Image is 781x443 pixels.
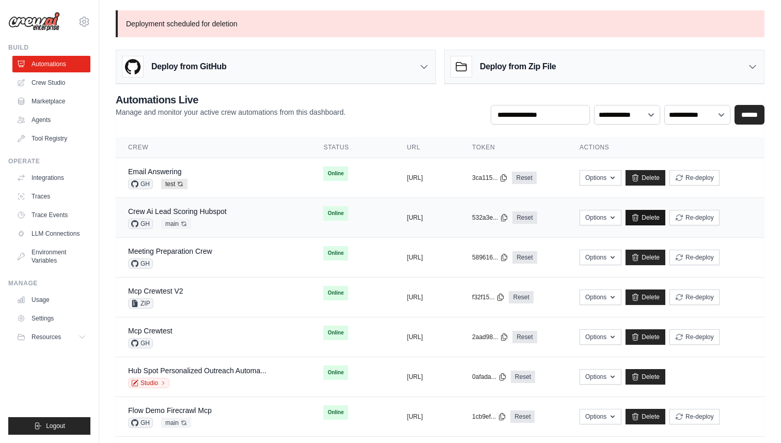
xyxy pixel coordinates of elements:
[512,172,536,184] a: Reset
[580,170,621,186] button: Options
[8,43,90,52] div: Build
[8,157,90,165] div: Operate
[669,170,720,186] button: Re-deploy
[128,258,153,269] span: GH
[128,406,212,415] a: Flow Demo Firecrawl Mcp
[128,378,169,388] a: Studio
[151,60,226,73] h3: Deploy from GitHub
[128,298,153,309] span: ZIP
[12,93,90,110] a: Marketplace
[116,107,346,117] p: Manage and monitor your active crew automations from this dashboard.
[12,130,90,147] a: Tool Registry
[8,279,90,287] div: Manage
[8,12,60,32] img: Logo
[12,207,90,223] a: Trace Events
[472,174,508,182] button: 3ca115...
[323,365,348,380] span: Online
[128,418,153,428] span: GH
[12,188,90,205] a: Traces
[323,326,348,340] span: Online
[669,250,720,265] button: Re-deploy
[323,246,348,261] span: Online
[512,211,537,224] a: Reset
[128,338,153,348] span: GH
[12,225,90,242] a: LLM Connections
[512,251,537,264] a: Reset
[472,373,507,381] button: 0afada...
[580,369,621,385] button: Options
[128,247,212,255] a: Meeting Preparation Crew
[128,179,153,189] span: GH
[128,366,267,375] a: Hub Spot Personalized Outreach Automa...
[128,207,227,216] a: Crew Ai Lead Scoring Hubspot
[12,112,90,128] a: Agents
[128,167,182,176] a: Email Answering
[12,292,90,308] a: Usage
[626,369,665,385] a: Delete
[12,310,90,327] a: Settings
[161,219,191,229] span: main
[128,327,173,335] a: Mcp Crewtest
[46,422,65,430] span: Logout
[669,409,720,424] button: Re-deploy
[460,137,567,158] th: Token
[128,287,183,295] a: Mcp Crewtest V2
[472,333,508,341] button: 2aad98...
[12,56,90,72] a: Automations
[580,250,621,265] button: Options
[729,393,781,443] iframe: Chat Widget
[480,60,556,73] h3: Deploy from Zip File
[580,329,621,345] button: Options
[472,213,508,222] button: 532a3e...
[116,93,346,107] h2: Automations Live
[161,418,191,428] span: main
[12,170,90,186] a: Integrations
[311,137,394,158] th: Status
[128,219,153,229] span: GH
[626,250,665,265] a: Delete
[472,253,508,262] button: 589616...
[12,74,90,91] a: Crew Studio
[669,329,720,345] button: Re-deploy
[626,329,665,345] a: Delete
[116,10,764,37] p: Deployment scheduled for deletion
[626,170,665,186] a: Delete
[626,289,665,305] a: Delete
[323,166,348,181] span: Online
[472,293,505,301] button: f32f15...
[580,409,621,424] button: Options
[510,410,535,423] a: Reset
[12,244,90,269] a: Environment Variables
[472,413,506,421] button: 1cb9ef...
[323,206,348,221] span: Online
[395,137,460,158] th: URL
[161,179,188,189] span: test
[323,286,348,300] span: Online
[669,210,720,225] button: Re-deploy
[323,405,348,420] span: Online
[626,409,665,424] a: Delete
[509,291,533,303] a: Reset
[669,289,720,305] button: Re-deploy
[580,210,621,225] button: Options
[32,333,61,341] span: Resources
[511,371,535,383] a: Reset
[626,210,665,225] a: Delete
[580,289,621,305] button: Options
[12,329,90,345] button: Resources
[8,417,90,435] button: Logout
[116,137,311,158] th: Crew
[512,331,537,343] a: Reset
[122,56,143,77] img: GitHub Logo
[567,137,764,158] th: Actions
